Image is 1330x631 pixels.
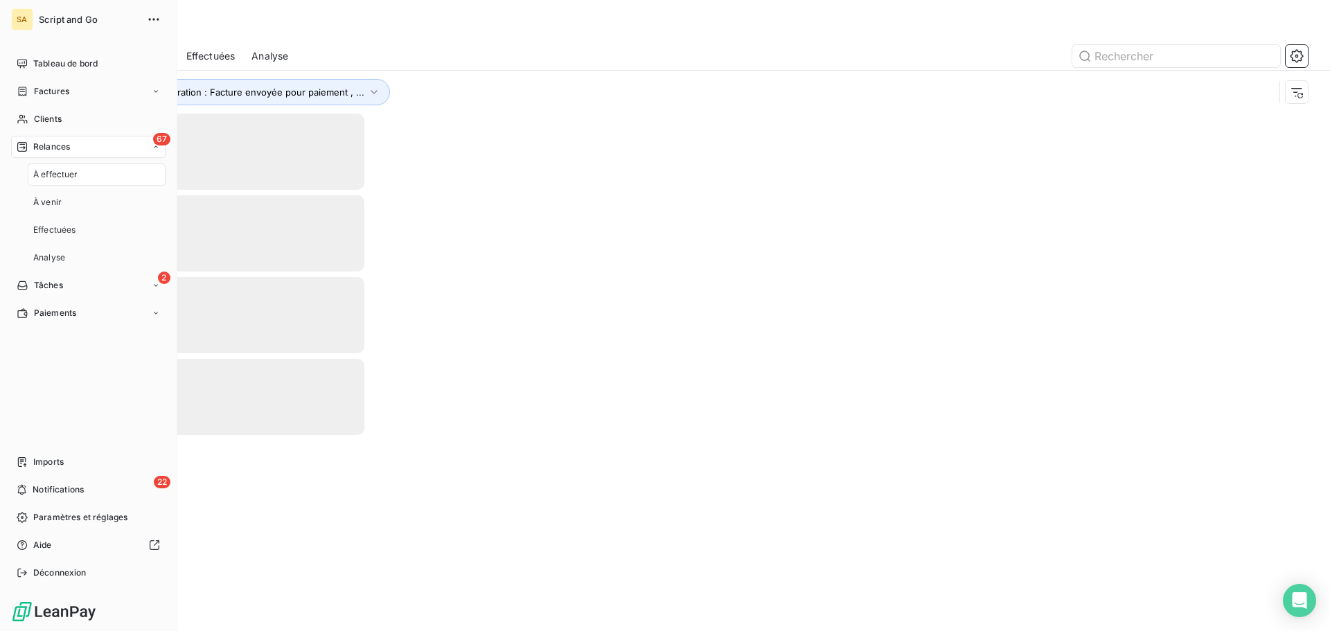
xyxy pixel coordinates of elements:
[33,511,127,524] span: Paramètres et réglages
[154,476,170,488] span: 22
[33,141,70,153] span: Relances
[1072,45,1280,67] input: Rechercher
[34,307,76,319] span: Paiements
[33,57,98,70] span: Tableau de bord
[33,251,65,264] span: Analyse
[33,224,76,236] span: Effectuées
[251,49,288,63] span: Analyse
[11,534,166,556] a: Aide
[33,196,62,208] span: À venir
[98,79,390,105] button: Type de facturation : Facture envoyée pour paiement , ...
[11,8,33,30] div: SA
[153,133,170,145] span: 67
[118,87,364,98] span: Type de facturation : Facture envoyée pour paiement , ...
[33,456,64,468] span: Imports
[11,601,97,623] img: Logo LeanPay
[33,567,87,579] span: Déconnexion
[39,14,139,25] span: Script and Go
[1283,584,1316,617] div: Open Intercom Messenger
[34,85,69,98] span: Factures
[186,49,236,63] span: Effectuées
[34,113,62,125] span: Clients
[33,168,78,181] span: À effectuer
[33,539,52,551] span: Aide
[33,483,84,496] span: Notifications
[158,272,170,284] span: 2
[34,279,63,292] span: Tâches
